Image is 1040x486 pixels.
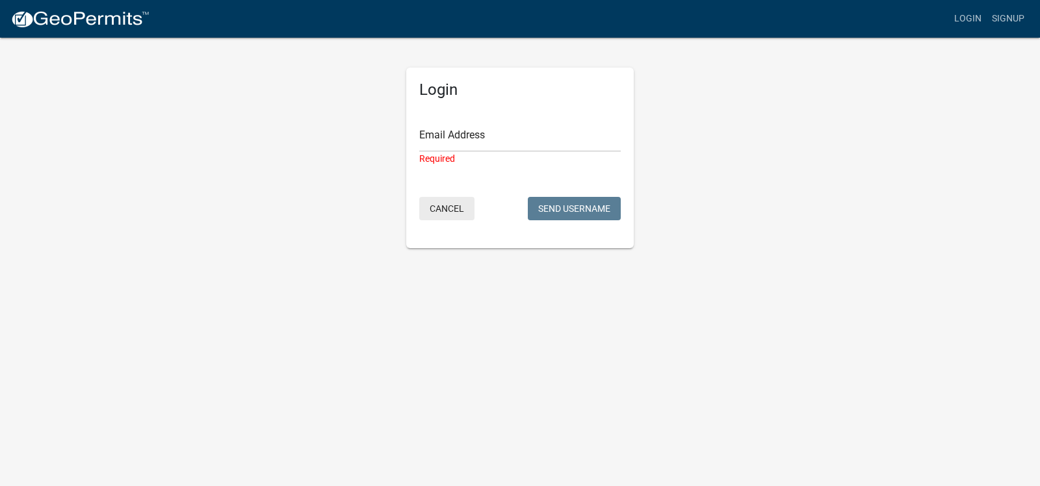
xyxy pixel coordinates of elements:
h5: Login [419,81,621,99]
a: Signup [987,6,1030,31]
div: Required [419,152,621,166]
button: Cancel [419,197,474,220]
a: Login [949,6,987,31]
button: Send Username [528,197,621,220]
